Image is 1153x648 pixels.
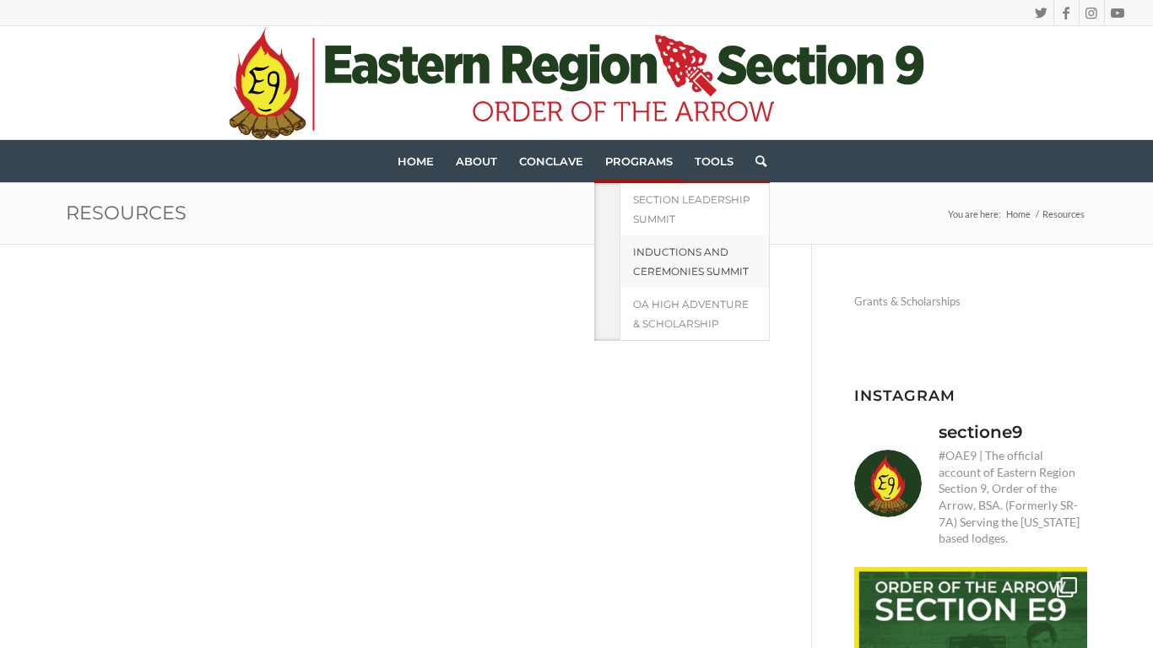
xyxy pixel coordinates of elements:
p: #OAE9 | The official account of Eastern Region Section 9, Order of the Arrow, BSA. (Formerly SR-7... [939,447,1087,547]
span: Home [1006,208,1031,219]
span: You are here: [948,208,1001,219]
a: Grants & Scholarships [854,287,1087,316]
span: Section Leadership Summit [633,193,750,225]
h3: sectione9 [939,420,1023,444]
a: Section Leadership Summit [620,183,770,235]
span: / [1033,208,1040,220]
a: OA High Adventure & Scholarship [620,288,770,341]
h3: Instagram [854,387,1087,403]
span: About [456,154,497,168]
span: Tools [695,154,733,168]
a: Conclave [508,140,594,182]
a: Inductions and Ceremonies Summit [620,235,770,288]
span: Resources [1040,208,1087,220]
span: Inductions and Ceremonies Summit [633,246,749,278]
a: Home [1004,208,1033,220]
span: OA High Adventure & Scholarship [633,298,749,330]
span: Conclave [519,154,583,168]
a: sectione9 #OAE9 | The official account of Eastern Region Section 9, Order of the Arrow, BSA. (For... [854,420,1087,547]
a: About [445,140,508,182]
a: Resources [66,201,187,224]
svg: Clone [1057,577,1077,597]
span: Programs [605,154,673,168]
a: Programs [594,140,684,182]
a: Tools [684,140,744,182]
a: Search [744,140,766,182]
a: Home [387,140,445,182]
span: Home [398,154,434,168]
